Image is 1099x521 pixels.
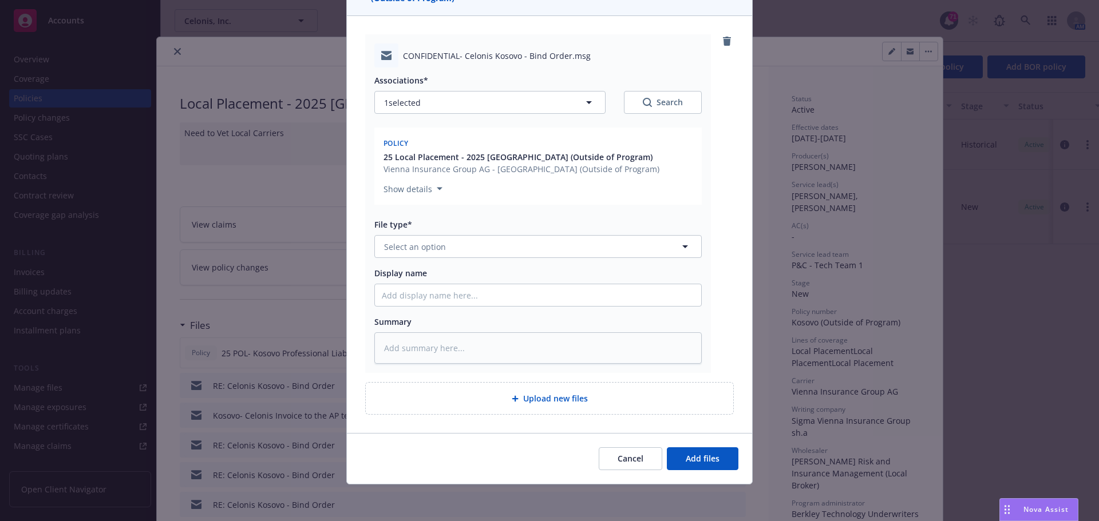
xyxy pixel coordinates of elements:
button: Nova Assist [999,498,1078,521]
span: Cancel [618,453,643,464]
span: Nova Assist [1023,504,1069,514]
div: Upload new files [365,382,734,415]
span: Upload new files [523,392,588,404]
span: Add files [686,453,720,464]
div: Drag to move [1000,499,1014,520]
button: Add files [667,447,738,470]
button: Cancel [599,447,662,470]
